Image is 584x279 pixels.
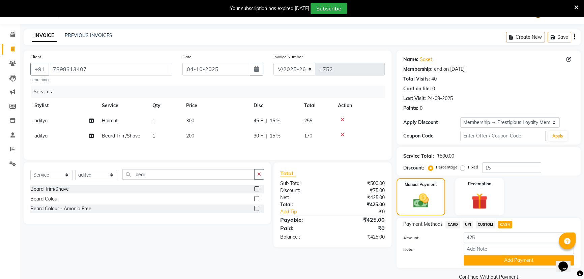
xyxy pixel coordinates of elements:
[556,252,577,272] iframe: chat widget
[403,105,418,112] div: Points:
[464,244,574,254] input: Add Note
[30,186,69,193] div: Beard Trim/Shave
[273,54,303,60] label: Invoice Number
[30,98,98,113] th: Stylist
[403,164,424,172] div: Discount:
[332,180,390,187] div: ₹500.00
[332,224,390,232] div: ₹0
[466,191,493,211] img: _gift.svg
[437,153,454,160] div: ₹500.00
[403,66,433,73] div: Membership:
[275,187,332,194] div: Discount:
[403,95,426,102] div: Last Visit:
[464,232,574,243] input: Amount
[431,75,437,83] div: 40
[182,98,250,113] th: Price
[398,235,459,241] label: Amount:
[332,234,390,241] div: ₹425.00
[403,153,434,160] div: Service Total:
[408,192,434,210] img: _cash.svg
[148,98,182,113] th: Qty
[460,131,546,141] input: Enter Offer / Coupon Code
[186,118,194,124] span: 300
[102,133,140,139] span: Beard Trim/Shave
[506,32,545,42] button: Create New
[30,195,59,203] div: Beard Colour
[102,118,118,124] span: Haircut
[342,208,390,215] div: ₹0
[98,98,148,113] th: Service
[476,221,495,228] span: CUSTOM
[275,216,332,224] div: Payable:
[304,118,312,124] span: 255
[332,201,390,208] div: ₹425.00
[30,63,49,75] button: +91
[445,221,460,228] span: CARD
[300,98,334,113] th: Total
[270,117,281,124] span: 15 %
[498,221,513,228] span: CASH
[152,133,155,139] span: 1
[332,187,390,194] div: ₹75.00
[463,221,473,228] span: UPI
[34,133,48,139] span: aditya
[403,75,430,83] div: Total Visits:
[65,32,112,38] a: PREVIOUS INVOICES
[434,66,465,73] div: end on [DATE]
[266,117,267,124] span: |
[548,32,571,42] button: Save
[332,216,390,224] div: ₹425.00
[254,117,263,124] span: 45 F
[280,170,296,177] span: Total
[436,164,458,170] label: Percentage
[468,181,491,187] label: Redemption
[405,182,437,188] label: Manual Payment
[403,221,443,228] span: Payment Methods
[275,224,332,232] div: Paid:
[30,77,172,83] small: searching...
[403,85,431,92] div: Card on file:
[548,131,567,141] button: Apply
[420,56,432,63] a: Saket
[152,118,155,124] span: 1
[230,5,309,12] div: Your subscription has expired [DATE]
[275,201,332,208] div: Total:
[254,132,263,139] span: 30 F
[250,98,300,113] th: Disc
[49,63,172,75] input: Search by Name/Mobile/Email/Code
[275,194,332,201] div: Net:
[304,133,312,139] span: 170
[266,132,267,139] span: |
[427,95,453,102] div: 24-08-2025
[403,56,418,63] div: Name:
[30,205,91,212] div: Beard Colour - Amonia Free
[468,164,478,170] label: Fixed
[403,132,460,139] div: Coupon Code
[398,246,459,252] label: Note:
[32,30,57,42] a: INVOICE
[182,54,192,60] label: Date
[464,255,574,266] button: Add Payment
[311,3,347,14] button: Subscribe
[420,105,422,112] div: 0
[122,169,255,180] input: Search or Scan
[432,85,435,92] div: 0
[275,208,342,215] a: Add Tip
[275,180,332,187] div: Sub Total:
[332,194,390,201] div: ₹425.00
[30,54,41,60] label: Client
[270,132,281,139] span: 15 %
[403,119,460,126] div: Apply Discount
[34,118,48,124] span: aditya
[31,86,390,98] div: Services
[275,234,332,241] div: Balance :
[186,133,194,139] span: 200
[334,98,385,113] th: Action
